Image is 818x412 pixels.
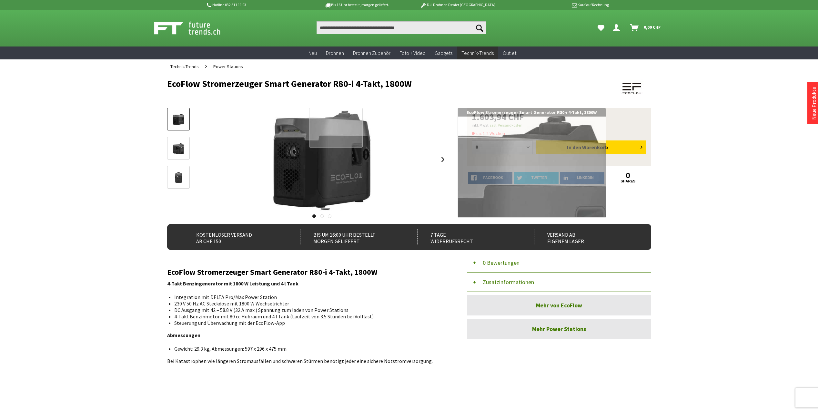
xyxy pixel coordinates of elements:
img: EcoFlow [612,79,651,98]
button: Zusatzinformationen [467,273,651,292]
a: Gadgets [430,46,457,60]
a: Neue Produkte [811,87,817,120]
img: Shop Futuretrends - zur Startseite wechseln [154,20,235,36]
span: Drohnen Zubehör [353,50,390,56]
a: Mehr von EcoFlow [467,295,651,315]
h1: EcoFlow Stromerzeuger Smart Generator R80-i 4-Takt, 1800W [167,79,554,88]
a: Warenkorb [628,21,664,34]
span: Outlet [503,50,516,56]
a: Technik-Trends [457,46,498,60]
strong: Abmessungen [167,332,200,338]
div: Bis um 16:00 Uhr bestellt Morgen geliefert [300,229,403,245]
span: 0,00 CHF [644,22,661,32]
img: Vorschau: EcoFlow Stromerzeuger Smart Generator R80-i 4-Takt, 1800W [169,114,188,126]
h2: EcoFlow Stromerzeuger Smart Generator R80-i 4-Takt, 1800W [167,268,448,276]
li: Integration mit DELTA Pro/Max Power Station [174,294,443,300]
span: Gadgets [435,50,452,56]
a: Meine Favoriten [594,21,608,34]
a: Power Stations [210,59,246,74]
div: 7 Tage Widerrufsrecht [417,229,520,245]
li: DC Ausgang mit 42 – 58.8 V (32 A max.) Spannung zum laden von Power Stations [174,307,443,313]
a: Foto + Video [395,46,430,60]
a: Drohnen [321,46,348,60]
a: Mehr Power Stations [467,319,651,339]
p: Bis 16 Uhr bestellt, morgen geliefert. [307,1,407,9]
span: Drohnen [326,50,344,56]
a: 0 [606,172,651,179]
li: 4-Takt Benzinmotor mit 80 cc Hubraum und 4 l Tank (Laufzeit von 3.5 Stunden bei Volllast) [174,313,443,320]
span: EcoFlow Stromerzeuger Smart Generator R80-i 4-Takt, 1800W [467,109,597,115]
span: Bei Katastrophen wie längeren Stromausfällen und schweren Stürmen benötigt jeder eine sichere Not... [167,358,433,364]
input: Produkt, Marke, Kategorie, EAN, Artikelnummer… [317,21,486,34]
a: Neu [304,46,321,60]
li: 230 V 50 Hz AC Steckdose mit 1800 W Wechselrichter [174,300,443,307]
a: Dein Konto [610,21,625,34]
li: Gewicht: 29.3 kg, Abmessungen: 597 x 296 x 475 mm [174,345,443,352]
img: EcoFlow Stromerzeuger Smart Generator R80-i 4-Takt, 1800W [240,108,404,211]
button: 0 Bewertungen [467,253,651,273]
li: Steuerung und Überwachung mit der EcoFlow-App [174,320,443,326]
span: Technik-Trends [461,50,494,56]
strong: 4-Takt Benzingenerator mit 1800 W Leistung und 4 l Tank [167,280,298,287]
span: Technik-Trends [170,64,199,69]
button: Suchen [473,21,486,34]
div: Versand ab eigenem Lager [534,229,637,245]
a: Technik-Trends [167,59,202,74]
p: Hotline 032 511 11 03 [206,1,307,9]
span: Neu [308,50,317,56]
div: Kostenloser Versand ab CHF 150 [183,229,286,245]
p: Kauf auf Rechnung [508,1,609,9]
a: Drohnen Zubehör [348,46,395,60]
p: DJI Drohnen Dealer [GEOGRAPHIC_DATA] [407,1,508,9]
a: Outlet [498,46,521,60]
a: shares [606,179,651,183]
span: Foto + Video [399,50,426,56]
span: Power Stations [213,64,243,69]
